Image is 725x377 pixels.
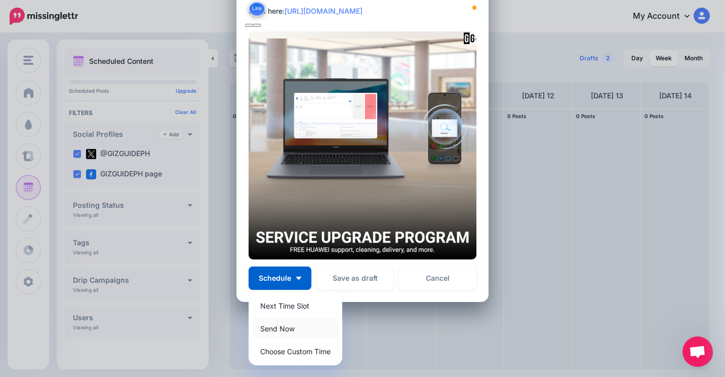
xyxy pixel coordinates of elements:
a: Choose Custom Time [253,342,338,361]
button: Save as draft [316,267,394,290]
a: Next Time Slot [253,296,338,316]
div: Schedule [249,292,342,365]
a: Send Now [253,319,338,338]
a: Cancel [399,267,476,290]
button: Schedule [249,267,311,290]
img: arrow-down-white.png [296,277,301,280]
img: I3N1IBMUYLB21BQ4MFV3DHWMOICKMZ30.png [249,31,476,259]
span: Schedule [259,275,291,282]
button: Link [249,1,265,16]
